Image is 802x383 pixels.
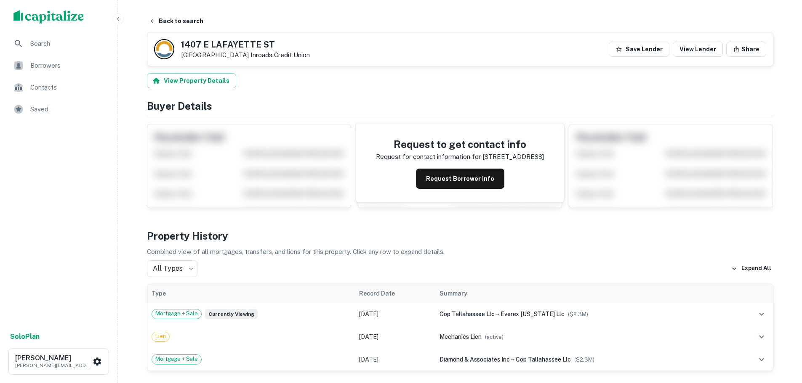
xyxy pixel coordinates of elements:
[516,356,571,363] span: cop tallahassee llc
[10,332,40,342] a: SoloPlan
[10,333,40,341] strong: Solo Plan
[145,13,207,29] button: Back to search
[15,362,91,369] p: [PERSON_NAME][EMAIL_ADDRESS][DOMAIN_NAME]
[152,332,169,341] span: Lien
[673,42,723,57] a: View Lender
[482,152,544,162] p: [STREET_ADDRESS]
[13,10,84,24] img: capitalize-logo.png
[729,262,773,275] button: Expand All
[30,61,106,71] span: Borrowers
[355,325,435,348] td: [DATE]
[754,352,769,367] button: expand row
[760,289,802,329] iframe: Chat Widget
[7,99,111,119] a: Saved
[376,152,481,162] p: Request for contact information for
[440,356,510,363] span: diamond & associates inc
[181,40,310,49] h5: 1407 E LAFAYETTE ST
[30,39,106,49] span: Search
[205,309,258,319] span: Currently viewing
[440,333,482,340] span: mechanics lien
[147,73,236,88] button: View Property Details
[152,309,201,318] span: Mortgage + Sale
[568,311,588,317] span: ($ 2.3M )
[440,311,495,317] span: cop tallahassee llc
[250,51,310,58] a: Inroads Credit Union
[147,247,773,257] p: Combined view of all mortgages, transfers, and liens for this property. Click any row to expand d...
[147,260,197,277] div: All Types
[355,303,435,325] td: [DATE]
[7,77,111,98] a: Contacts
[147,98,773,114] h4: Buyer Details
[416,169,504,189] button: Request Borrower Info
[754,330,769,344] button: expand row
[485,334,504,340] span: ( active )
[181,51,310,59] p: [GEOGRAPHIC_DATA]
[440,355,727,364] div: →
[15,355,91,362] h6: [PERSON_NAME]
[152,355,201,363] span: Mortgage + Sale
[7,34,111,54] a: Search
[355,284,435,303] th: Record Date
[376,137,544,152] h4: Request to get contact info
[355,348,435,371] td: [DATE]
[147,228,773,243] h4: Property History
[147,284,355,303] th: Type
[501,311,565,317] span: everex [US_STATE] llc
[30,82,106,92] span: Contacts
[440,309,727,319] div: →
[7,55,111,76] a: Borrowers
[30,104,106,114] span: Saved
[574,357,594,363] span: ($ 2.3M )
[435,284,732,303] th: Summary
[754,307,769,321] button: expand row
[8,349,109,375] button: [PERSON_NAME][PERSON_NAME][EMAIL_ADDRESS][DOMAIN_NAME]
[609,42,669,57] button: Save Lender
[726,42,766,57] button: Share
